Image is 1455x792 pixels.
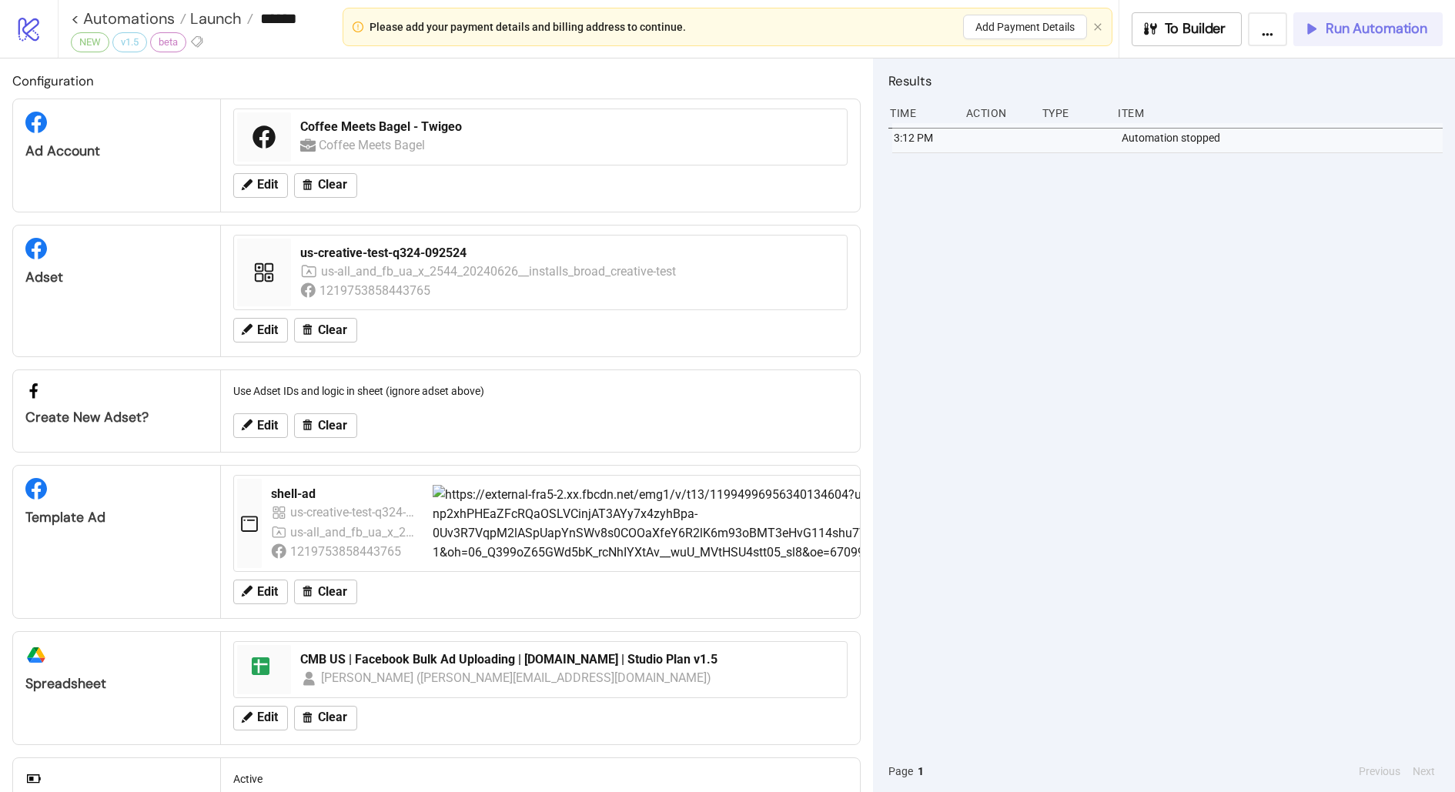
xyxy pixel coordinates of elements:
[112,32,147,52] div: v1.5
[271,486,420,503] div: shell-ad
[257,323,278,337] span: Edit
[290,523,414,542] div: us-all_and_fb_ua_x_2544_20240626__installs_broad_creative-test
[12,71,861,91] h2: Configuration
[318,323,347,337] span: Clear
[1120,123,1447,152] div: Automation stopped
[25,142,208,160] div: Ad Account
[25,409,208,426] div: Create new adset?
[233,318,288,343] button: Edit
[294,580,357,604] button: Clear
[888,71,1443,91] h2: Results
[25,269,208,286] div: Adset
[300,245,838,262] div: us-creative-test-q324-092524
[294,706,357,730] button: Clear
[1093,22,1102,32] button: close
[290,503,414,522] div: us-creative-test-q324-092524
[1326,20,1427,38] span: Run Automation
[300,651,838,668] div: CMB US | Facebook Bulk Ad Uploading | [DOMAIN_NAME] | Studio Plan v1.5
[233,706,288,730] button: Edit
[888,99,954,128] div: Time
[1248,12,1287,46] button: ...
[913,763,928,780] button: 1
[965,99,1030,128] div: Action
[1165,20,1226,38] span: To Builder
[186,8,242,28] span: Launch
[233,173,288,198] button: Edit
[227,376,854,406] div: Use Adset IDs and logic in sheet (ignore adset above)
[233,413,288,438] button: Edit
[71,32,109,52] div: NEW
[319,135,428,155] div: Coffee Meets Bagel
[300,119,838,135] div: Coffee Meets Bagel - Twigeo
[1116,99,1443,128] div: Item
[257,419,278,433] span: Edit
[294,318,357,343] button: Clear
[975,21,1075,33] span: Add Payment Details
[257,585,278,599] span: Edit
[963,15,1087,39] button: Add Payment Details
[321,262,677,281] div: us-all_and_fb_ua_x_2544_20240626__installs_broad_creative-test
[892,123,958,152] div: 3:12 PM
[290,542,403,561] div: 1219753858443765
[186,11,253,26] a: Launch
[150,32,186,52] div: beta
[233,580,288,604] button: Edit
[318,178,347,192] span: Clear
[257,710,278,724] span: Edit
[294,173,357,198] button: Clear
[1408,763,1440,780] button: Next
[25,509,208,526] div: Template Ad
[71,11,186,26] a: < Automations
[294,413,357,438] button: Clear
[257,178,278,192] span: Edit
[370,18,686,35] div: Please add your payment details and billing address to continue.
[318,419,347,433] span: Clear
[353,22,363,32] span: exclamation-circle
[1354,763,1405,780] button: Previous
[1293,12,1443,46] button: Run Automation
[1041,99,1106,128] div: Type
[888,763,913,780] span: Page
[319,281,433,300] div: 1219753858443765
[25,675,208,693] div: Spreadsheet
[318,585,347,599] span: Clear
[318,710,347,724] span: Clear
[1132,12,1243,46] button: To Builder
[321,668,712,687] div: [PERSON_NAME] ([PERSON_NAME][EMAIL_ADDRESS][DOMAIN_NAME])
